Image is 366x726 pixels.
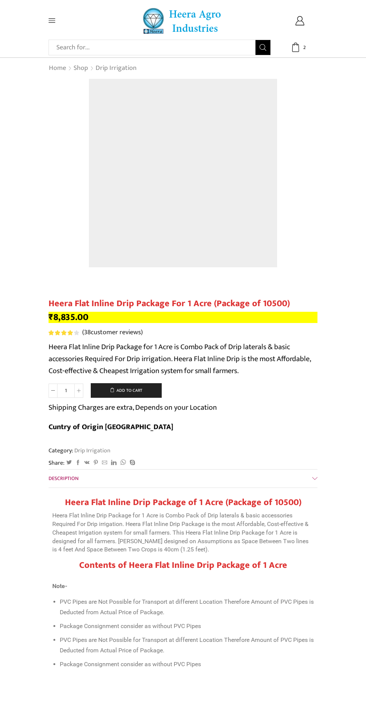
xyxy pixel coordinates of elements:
[49,446,111,455] span: Category:
[49,64,66,73] a: Home
[49,330,74,335] span: Rated out of 5 based on customer ratings
[60,635,314,656] li: PVC Pipes are Not Possible for Transport at different Location Therefore Amount of PVC Pipes is D...
[49,64,137,73] nav: Breadcrumb
[49,330,80,335] span: 38
[49,402,217,413] p: Shipping Charges are extra, Depends on your Location
[52,582,67,590] strong: Note-
[49,470,317,487] a: Description
[73,446,111,455] a: Drip Irrigation
[91,383,162,398] button: Add to cart
[49,298,317,309] h1: Heera Flat Inline Drip Package For 1 Acre (Package of 10500)
[49,330,79,335] div: Rated 4.21 out of 5
[60,621,314,632] li: Package Consignment consider as without PVC Pipes
[58,384,74,398] input: Product quantity
[49,310,53,325] span: ₹
[89,79,277,267] img: Flat Inline
[49,341,317,377] p: Heera Flat Inline Drip Package for 1 Acre is Combo Pack of Drip laterals & basic accessories Requ...
[79,558,287,573] strong: Contents of Heera Flat Inline Drip Package of 1 Acre
[95,64,137,73] a: Drip Irrigation
[49,474,78,483] span: Description
[60,659,314,670] li: Package Consignment consider as without PVC Pipes
[49,459,65,467] span: Share:
[84,327,91,338] span: 38
[53,40,255,55] input: Search for...
[49,310,89,325] bdi: 8,835.00
[73,64,89,73] a: Shop
[255,40,270,55] button: Search button
[49,421,173,433] b: Cuntry of Origin [GEOGRAPHIC_DATA]
[60,597,314,618] li: PVC Pipes are Not Possible for Transport at different Location Therefore Amount of PVC Pipes is D...
[301,44,308,51] span: 2
[282,43,317,52] a: 2
[65,495,301,510] strong: Heera Flat Inline Drip Package of 1 Acre (Package of 10500)
[82,328,143,338] a: (38customer reviews)
[52,511,314,554] p: Heera Flat Inline Drip Package for 1 Acre is Combo Pack of Drip laterals & basic accessories Requ...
